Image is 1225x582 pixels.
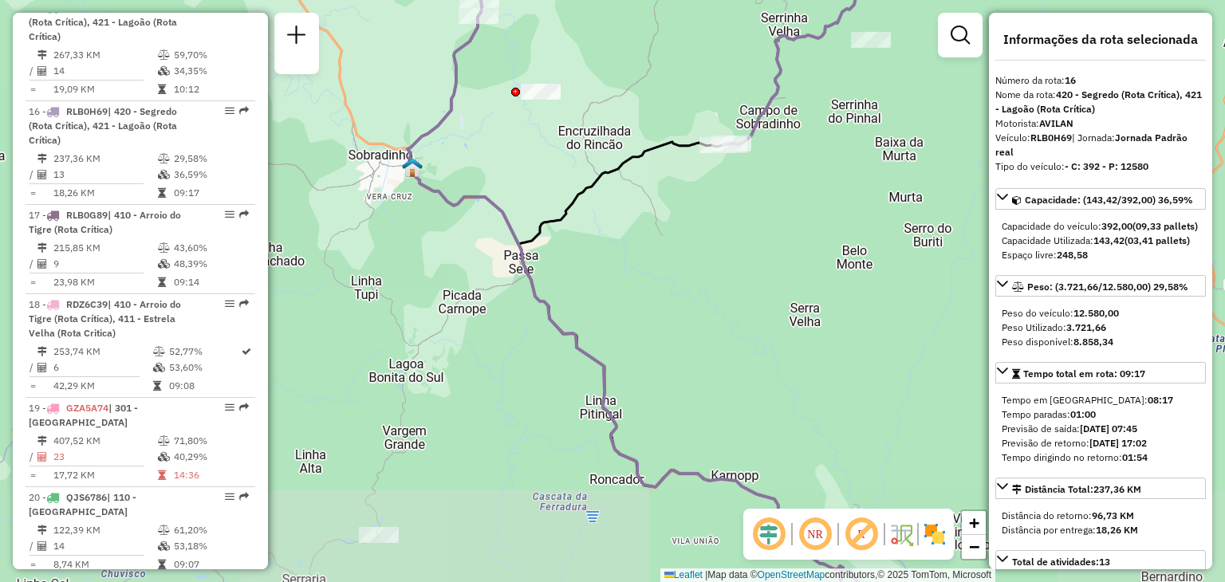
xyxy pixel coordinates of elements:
[37,452,47,462] i: Total de Atividades
[158,170,170,179] i: % de utilização da cubagem
[66,402,108,414] span: GZA5A74
[1125,234,1190,246] strong: (03,41 pallets)
[158,50,170,60] i: % de utilização do peso
[521,84,561,100] div: Atividade não roteirizada - MERCEARIA PAPIS
[158,277,166,287] i: Tempo total em rota
[173,151,249,167] td: 29,58%
[995,550,1206,572] a: Total de atividades:13
[995,362,1206,383] a: Tempo total em rota: 09:17
[842,515,880,553] span: Exibir rótulo
[225,492,234,501] em: Opções
[995,213,1206,269] div: Capacidade: (143,42/392,00) 36,59%
[1096,524,1138,536] strong: 18,26 KM
[1148,394,1173,406] strong: 08:17
[29,209,181,235] span: 17 -
[1002,407,1199,422] div: Tempo paradas:
[660,568,995,582] div: Map data © contributors,© 2025 TomTom, Microsoft
[53,63,157,79] td: 14
[1122,451,1148,463] strong: 01:54
[53,167,157,183] td: 13
[37,154,47,163] i: Distância Total
[995,88,1206,116] div: Nome da rota:
[66,105,108,117] span: RLB0H69
[173,167,249,183] td: 36,59%
[153,363,165,372] i: % de utilização da cubagem
[1027,281,1188,293] span: Peso: (3.721,66/12.580,00) 29,58%
[851,32,891,48] div: Atividade não roteirizada - VALDEMAR ANTONIO DE
[1002,219,1199,234] div: Capacidade do veículo:
[66,298,108,310] span: RDZ6C39
[1002,393,1199,407] div: Tempo em [GEOGRAPHIC_DATA]:
[242,347,251,356] i: Rota otimizada
[1099,556,1110,568] strong: 13
[225,106,234,116] em: Opções
[168,378,240,394] td: 09:08
[1002,307,1119,319] span: Peso do veículo:
[53,360,152,376] td: 6
[29,185,37,201] td: =
[173,256,249,272] td: 48,39%
[664,569,703,580] a: Leaflet
[173,433,249,449] td: 71,80%
[995,131,1206,159] div: Veículo:
[173,538,249,554] td: 53,18%
[962,511,986,535] a: Zoom in
[995,502,1206,544] div: Distância Total:237,36 KM
[969,537,979,556] span: −
[1132,220,1198,232] strong: (09,33 pallets)
[750,515,788,553] span: Ocultar deslocamento
[359,527,399,543] div: Atividade não roteirizada - ARMAZEN SERRARIA
[1002,248,1199,262] div: Espaço livre:
[153,347,165,356] i: % de utilização do peso
[29,256,37,272] td: /
[995,387,1206,471] div: Tempo total em rota: 09:17
[796,515,834,553] span: Ocultar NR
[37,363,47,372] i: Total de Atividades
[459,8,498,24] div: Atividade não roteirizada - LOURDES DE S. FALLER
[37,66,47,76] i: Total de Atividades
[711,136,751,151] div: Atividade não roteirizada - BAR E ARMAZEM DO NEN
[29,556,37,572] td: =
[995,88,1202,115] strong: 420 - Segredo (Rota Crítica), 421 - Lagoão (Rota Crítica)
[53,378,152,394] td: 42,29 KM
[995,478,1206,499] a: Distância Total:237,36 KM
[173,185,249,201] td: 09:17
[1057,249,1088,261] strong: 248,58
[53,47,157,63] td: 267,33 KM
[1039,117,1073,129] strong: AVILAN
[995,116,1206,131] div: Motorista:
[53,274,157,290] td: 23,98 KM
[239,106,249,116] em: Rota exportada
[402,157,423,178] img: Sobradinho
[29,491,136,517] span: 20 -
[962,535,986,559] a: Zoom out
[29,298,181,339] span: | 410 - Arroio do Tigre (Rota Crítica), 411 - Estrela Velha (Rota Critica)
[53,81,157,97] td: 19,09 KM
[1012,556,1110,568] span: Total de atividades:
[29,167,37,183] td: /
[1066,321,1106,333] strong: 3.721,66
[158,436,170,446] i: % de utilização do peso
[1012,482,1141,497] div: Distância Total:
[158,85,166,94] i: Tempo total em rota
[153,381,161,391] i: Tempo total em rota
[995,300,1206,356] div: Peso: (3.721,66/12.580,00) 29,58%
[173,274,249,290] td: 09:14
[53,185,157,201] td: 18,26 KM
[1101,220,1132,232] strong: 392,00
[53,240,157,256] td: 215,85 KM
[29,298,181,339] span: 18 -
[173,556,249,572] td: 09:07
[173,240,249,256] td: 43,60%
[995,159,1206,174] div: Tipo do veículo:
[1092,509,1134,521] strong: 96,73 KM
[158,259,170,269] i: % de utilização da cubagem
[758,569,825,580] a: OpenStreetMap
[225,299,234,309] em: Opções
[37,525,47,535] i: Distância Total
[158,243,170,253] i: % de utilização do peso
[995,73,1206,88] div: Número da rota:
[239,210,249,219] em: Rota exportada
[53,522,157,538] td: 122,39 KM
[158,541,170,551] i: % de utilização da cubagem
